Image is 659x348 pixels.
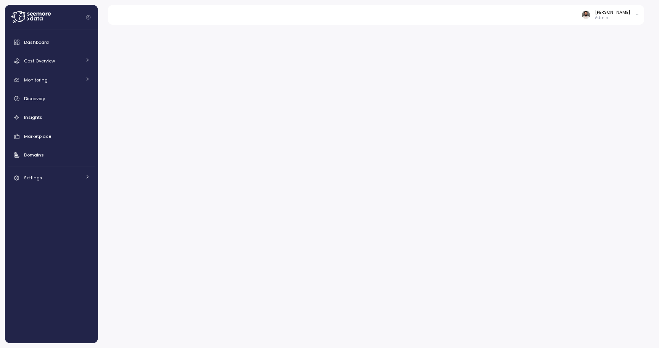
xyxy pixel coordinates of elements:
[24,96,45,102] span: Discovery
[24,77,48,83] span: Monitoring
[24,39,49,45] span: Dashboard
[24,58,55,64] span: Cost Overview
[8,110,95,125] a: Insights
[24,133,51,139] span: Marketplace
[595,9,630,15] div: [PERSON_NAME]
[8,35,95,50] a: Dashboard
[84,14,93,20] button: Collapse navigation
[8,129,95,144] a: Marketplace
[24,114,42,120] span: Insights
[8,72,95,88] a: Monitoring
[8,147,95,163] a: Domains
[24,175,42,181] span: Settings
[582,11,590,19] img: ACg8ocLskjvUhBDgxtSFCRx4ztb74ewwa1VrVEuDBD_Ho1mrTsQB-QE=s96-c
[595,15,630,21] p: Admin
[24,152,44,158] span: Domains
[8,53,95,69] a: Cost Overview
[8,170,95,185] a: Settings
[8,91,95,106] a: Discovery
